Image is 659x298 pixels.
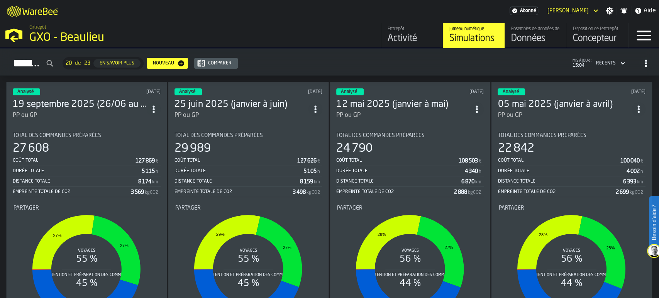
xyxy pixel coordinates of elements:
div: Disposition de l'entrepôt [573,26,622,32]
div: Abonnement au menu [510,7,538,15]
span: km [152,179,158,185]
div: Title [498,205,645,211]
div: 24 790 [336,142,373,156]
span: Partager [337,205,363,211]
div: Stat Valeur [303,168,317,174]
div: stat-Total des commandes préparées [498,132,645,197]
span: € [479,159,481,164]
span: Total des commandes préparées [336,132,425,139]
div: stat-Total des commandes préparées [13,132,161,197]
div: Title [14,205,160,211]
div: Title [174,132,322,139]
button: button-En savoir plus [93,59,141,68]
div: Jumeau numérique [449,26,498,32]
div: PP ou GP [498,111,632,120]
div: Distance totale [498,179,623,184]
div: Durée totale [174,168,303,174]
span: Entrepôt [29,25,46,30]
div: Stat Valeur [136,158,155,164]
div: PP ou GP [13,111,147,120]
span: € [317,159,320,164]
div: Stat Valeur [142,168,155,174]
div: Stat Valeur [293,189,306,195]
span: Analysé [17,90,34,94]
span: € [640,159,643,164]
span: Aide [644,6,656,15]
div: 29 989 [174,142,211,156]
div: Title [498,132,645,139]
div: ButtonLoadMore-En savoir plus-Prévenir-Première-Dernière [59,57,147,69]
div: Title [337,205,483,211]
div: Stat Valeur [131,189,144,195]
div: Coût total [13,158,136,163]
div: Title [13,132,161,139]
div: status-3 2 [174,88,202,95]
div: PP ou GP [174,111,199,120]
span: kgCO2 [468,190,481,195]
div: Distance totale [174,179,300,184]
span: Total des commandes préparées [13,132,101,139]
div: En savoir plus [97,61,137,66]
div: Activité [388,32,437,45]
label: button-toggle-Paramètres [603,7,617,15]
div: Title [175,205,322,211]
div: Empreinte totale de CO2 [336,189,454,195]
div: Empreinte totale de CO2 [13,189,131,195]
div: Updated: 26/06/2025 09:40:03 Created: 26/06/2025 08:52:59 [263,89,322,95]
span: Partager [498,205,524,211]
div: status-3 2 [498,88,525,95]
span: de [75,60,81,66]
span: Analysé [502,90,519,94]
label: button-toggle-Menu [629,23,659,48]
div: 12 mai 2025 (janvier à mai) [336,98,470,111]
a: link-to-/wh/i/879171bb-fb62-45b6-858d-60381ae340f0/designer [566,23,628,48]
span: km [637,179,643,185]
div: Stat Valeur [454,189,467,195]
div: Ensembles de données de l'entrepôt [511,26,560,32]
div: DropdownMenuValue-david maruniak [547,8,589,14]
div: Durée totale [498,168,627,174]
button: button-Nouveau [147,58,188,69]
a: link-to-/wh/i/879171bb-fb62-45b6-858d-60381ae340f0/feed/ [381,23,443,48]
div: Updated: 19/09/2025 13:42:49 Created: 19/09/2025 11:50:37 [101,89,161,95]
div: Stat Valeur [138,179,151,185]
div: Durée totale [336,168,465,174]
label: Besoin d'aide ? [650,197,658,248]
a: link-to-/wh/i/879171bb-fb62-45b6-858d-60381ae340f0/settings/billing [510,7,538,15]
span: mis à jour : [573,59,591,63]
h3: 25 juin 2025 (janvier à juin) [174,98,308,111]
div: Title [336,132,484,139]
span: 20 [66,60,72,66]
div: Empreinte totale de CO2 [174,189,293,195]
div: PP ou GP [498,111,522,120]
div: Stat Valeur [620,158,640,164]
div: stat-Total des commandes préparées [174,132,322,197]
div: DropdownMenuValue-4 [593,59,627,68]
div: PP ou GP [336,111,470,120]
div: DropdownMenuValue-4 [596,61,616,66]
div: PP ou GP [13,111,37,120]
div: Distance totale [336,179,462,184]
h3: 05 mai 2025 (janvier à avril) [498,98,632,111]
span: Total des commandes préparées [174,132,263,139]
div: Updated: 05/05/2025 14:37:51 Created: 05/05/2025 14:08:00 [586,89,645,95]
div: GXO - Beaulieu [29,31,238,45]
div: DropdownMenuValue-david maruniak [544,6,600,15]
div: PP ou GP [336,111,361,120]
button: button-Comparer [194,58,238,69]
div: PP ou GP [174,111,308,120]
div: Stat Valeur [616,189,629,195]
span: km [314,179,320,185]
div: 22 842 [498,142,534,156]
div: Coût total [498,158,620,163]
div: Stat Valeur [300,179,313,185]
a: link-to-/wh/i/879171bb-fb62-45b6-858d-60381ae340f0/data [505,23,566,48]
h3: 19 septembre 2025 (26/06 au 19/09) [13,98,147,111]
label: button-toggle-Notifications [617,7,631,15]
span: Partager [175,205,201,211]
